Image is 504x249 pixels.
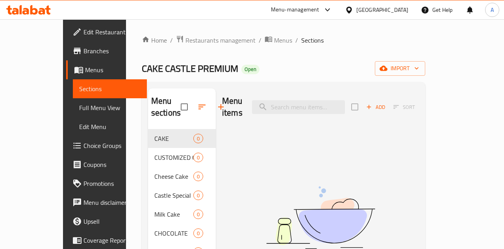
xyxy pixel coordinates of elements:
button: Add [363,101,388,113]
span: Cheese Cake [154,172,193,181]
span: Edit Restaurant [83,27,141,37]
span: Coverage Report [83,236,141,245]
nav: breadcrumb [142,35,426,45]
span: Sections [79,84,141,94]
span: Promotions [83,179,141,188]
span: Milk Cake [154,210,193,219]
span: Castle Special [154,191,193,200]
div: items [193,228,203,238]
div: items [193,210,203,219]
div: Menu-management [271,5,319,15]
li: / [170,36,173,45]
span: Sort sections [193,97,211,116]
span: Full Menu View [79,103,141,112]
button: Add section [211,97,230,116]
span: Menus [85,65,141,75]
a: Choice Groups [66,136,147,155]
h2: Menu items [222,95,243,119]
a: Promotions [66,174,147,193]
span: 0 [194,173,203,180]
button: import [375,61,425,76]
a: Edit Menu [73,117,147,136]
h2: Menu sections [151,95,181,119]
div: items [193,172,203,181]
li: / [259,36,261,45]
span: import [381,64,419,73]
span: CAKE CASTLE PREMIUM [142,60,238,77]
li: / [295,36,298,45]
a: Restaurants management [176,35,256,45]
a: Sections [73,79,147,98]
span: Open [241,66,259,73]
span: Edit Menu [79,122,141,131]
span: Menu disclaimer [83,198,141,207]
div: Open [241,65,259,74]
a: Edit Restaurant [66,22,147,41]
input: search [252,100,345,114]
span: Upsell [83,217,141,226]
div: Castle Special0 [148,186,216,205]
span: 0 [194,192,203,199]
span: A [491,6,494,14]
span: 0 [194,154,203,161]
div: CUSTOMIZED CAKE0 [148,148,216,167]
span: 0 [194,211,203,218]
div: CHOCOLATE0 [148,224,216,243]
span: Restaurants management [185,36,256,45]
span: Select section first [388,101,420,113]
span: Branches [83,46,141,56]
div: items [193,191,203,200]
span: 0 [194,135,203,142]
span: Menus [274,36,292,45]
span: Add [365,103,386,112]
span: Sections [301,36,324,45]
span: Select all sections [176,99,193,115]
a: Branches [66,41,147,60]
div: CAKE0 [148,129,216,148]
span: CAKE [154,134,193,143]
a: Upsell [66,212,147,231]
div: Cheese Cake0 [148,167,216,186]
a: Full Menu View [73,98,147,117]
span: CUSTOMIZED CAKE [154,153,193,162]
span: CHOCOLATE [154,228,193,238]
span: Coupons [83,160,141,169]
div: items [193,134,203,143]
div: Milk Cake0 [148,205,216,224]
span: Add item [363,101,388,113]
a: Home [142,36,167,45]
a: Menu disclaimer [66,193,147,212]
span: 0 [194,230,203,237]
div: [GEOGRAPHIC_DATA] [356,6,408,14]
a: Menus [66,60,147,79]
a: Coupons [66,155,147,174]
span: Choice Groups [83,141,141,150]
a: Menus [265,35,292,45]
